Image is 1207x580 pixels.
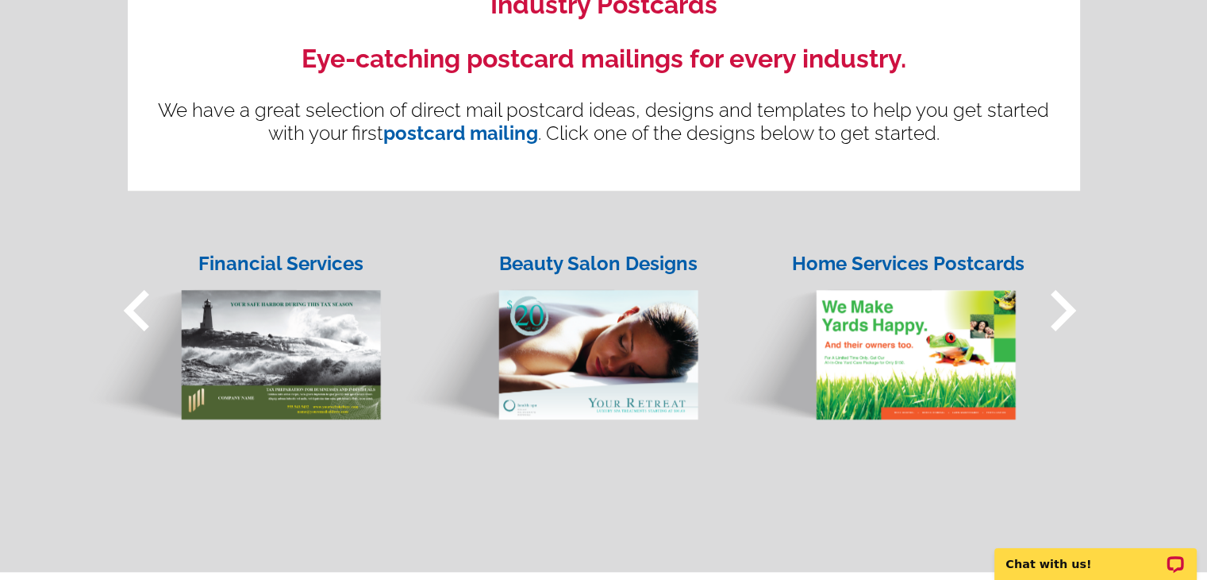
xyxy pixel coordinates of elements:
iframe: LiveChat chat widget [984,530,1207,580]
p: We have a great selection of direct mail postcard ideas, designs and templates to help you get st... [152,99,1056,145]
img: home-services.png [715,258,1017,421]
img: financial-services.png [80,258,382,421]
h2: Eye-catching postcard mailings for every industry. [152,44,1056,74]
a: Financial Services [72,230,390,421]
div: Home Services Postcards [791,249,1026,278]
span: keyboard_arrow_right [1021,269,1104,352]
a: Home Services Postcards [707,230,1024,421]
span: keyboard_arrow_left [96,269,179,352]
a: postcard mailing [383,122,538,145]
img: spa.png [398,258,699,421]
div: Beauty Salon Designs [498,249,700,278]
div: Financial Services [180,249,382,278]
a: Beauty Salon Designs [390,230,707,421]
